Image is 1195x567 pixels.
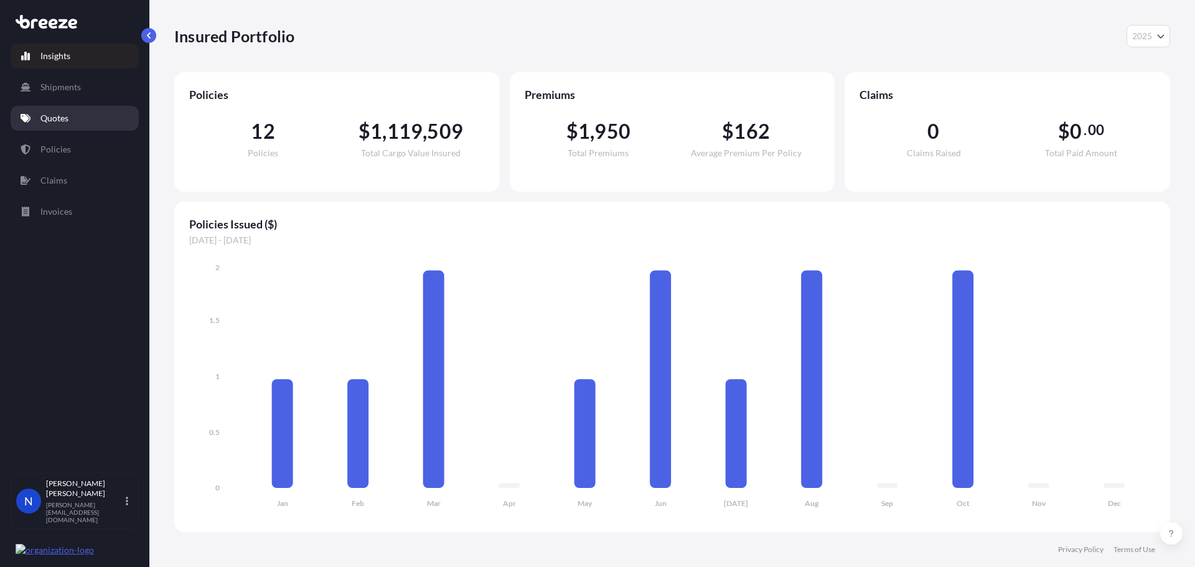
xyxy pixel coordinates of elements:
[423,121,427,141] span: ,
[11,199,139,224] a: Invoices
[387,121,423,141] span: 119
[1088,125,1104,135] span: 00
[907,149,961,157] span: Claims Raised
[16,544,94,556] img: organization-logo
[1113,545,1155,555] a: Terms of Use
[209,316,220,325] tspan: 1.5
[503,499,516,508] tspan: Apr
[427,499,441,508] tspan: Mar
[1058,545,1104,555] a: Privacy Policy
[11,75,139,100] a: Shipments
[382,121,387,141] span: ,
[734,121,770,141] span: 162
[358,121,370,141] span: $
[277,499,288,508] tspan: Jan
[40,112,68,124] p: Quotes
[189,217,1155,232] span: Policies Issued ($)
[590,121,594,141] span: ,
[11,44,139,68] a: Insights
[11,168,139,193] a: Claims
[215,372,220,381] tspan: 1
[525,87,820,102] span: Premiums
[594,121,630,141] span: 950
[1108,499,1121,508] tspan: Dec
[927,121,939,141] span: 0
[209,428,220,437] tspan: 0.5
[251,121,274,141] span: 12
[40,81,81,93] p: Shipments
[427,121,463,141] span: 509
[11,137,139,162] a: Policies
[174,26,294,46] p: Insured Portfolio
[46,479,123,499] p: [PERSON_NAME] [PERSON_NAME]
[215,263,220,272] tspan: 2
[40,174,67,187] p: Claims
[1084,125,1087,135] span: .
[860,87,1155,102] span: Claims
[691,149,802,157] span: Average Premium Per Policy
[1070,121,1082,141] span: 0
[24,495,33,507] span: N
[40,50,70,62] p: Insights
[724,499,748,508] tspan: [DATE]
[722,121,734,141] span: $
[248,149,278,157] span: Policies
[957,499,970,508] tspan: Oct
[655,499,667,508] tspan: Jun
[1045,149,1117,157] span: Total Paid Amount
[189,87,485,102] span: Policies
[370,121,382,141] span: 1
[1032,499,1046,508] tspan: Nov
[578,499,593,508] tspan: May
[1132,30,1152,42] span: 2025
[881,499,893,508] tspan: Sep
[1127,25,1170,47] button: Year Selector
[1058,121,1070,141] span: $
[40,205,72,218] p: Invoices
[805,499,819,508] tspan: Aug
[46,501,123,523] p: [PERSON_NAME][EMAIL_ADDRESS][DOMAIN_NAME]
[215,483,220,492] tspan: 0
[11,106,139,131] a: Quotes
[361,149,461,157] span: Total Cargo Value Insured
[40,143,71,156] p: Policies
[578,121,590,141] span: 1
[189,234,1155,246] span: [DATE] - [DATE]
[568,149,629,157] span: Total Premiums
[352,499,364,508] tspan: Feb
[566,121,578,141] span: $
